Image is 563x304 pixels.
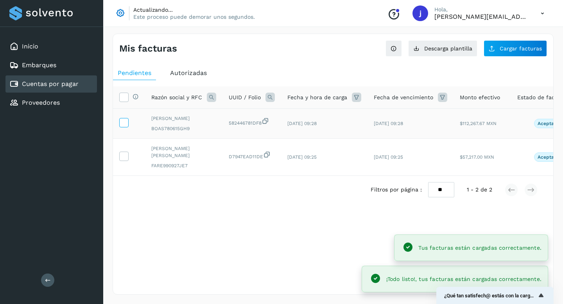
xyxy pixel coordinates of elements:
span: [DATE] 09:28 [374,121,403,126]
button: Mostrar encuesta - ¿Qué tan satisfech@ estás con la carga de tus facturas? [444,291,546,300]
span: [PERSON_NAME] [151,115,216,122]
a: Embarques [22,61,56,69]
span: Pendientes [118,69,151,77]
span: $112,267.67 MXN [460,121,497,126]
a: Inicio [22,43,38,50]
button: Cargar facturas [484,40,547,57]
span: D7947EAD11DE [229,151,275,160]
span: [PERSON_NAME] [PERSON_NAME] [151,145,216,159]
span: [DATE] 09:28 [287,121,317,126]
span: Cargar facturas [500,46,542,51]
span: 582446781DF8 [229,117,275,127]
span: Fecha y hora de carga [287,93,347,102]
span: $57,217.00 MXN [460,154,494,160]
span: Monto efectivo [460,93,500,102]
span: UUID / Folio [229,93,261,102]
span: BOAS780615GH9 [151,125,216,132]
span: Autorizadas [170,69,207,77]
span: ¿Qué tan satisfech@ estás con la carga de tus facturas? [444,293,536,299]
span: Tus facturas están cargadas correctamente. [418,245,541,251]
p: jose@commerzcargo.com [434,13,528,20]
h4: Mis facturas [119,43,177,54]
span: [DATE] 09:25 [374,154,403,160]
span: Filtros por página : [371,186,422,194]
button: Descarga plantilla [408,40,477,57]
div: Embarques [5,57,97,74]
p: Aceptada [538,121,560,126]
span: 1 - 2 de 2 [467,186,492,194]
div: Cuentas por pagar [5,75,97,93]
span: Descarga plantilla [424,46,472,51]
span: ¡Todo listo!, tus facturas están cargadas correctamente. [386,276,541,282]
p: Aceptada [538,154,560,160]
div: Proveedores [5,94,97,111]
p: Actualizando... [133,6,255,13]
a: Proveedores [22,99,60,106]
p: Hola, [434,6,528,13]
span: Razón social y RFC [151,93,202,102]
p: Este proceso puede demorar unos segundos. [133,13,255,20]
span: FARE990927JE7 [151,162,216,169]
span: Fecha de vencimiento [374,93,433,102]
div: Inicio [5,38,97,55]
span: [DATE] 09:25 [287,154,317,160]
a: Cuentas por pagar [22,80,79,88]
